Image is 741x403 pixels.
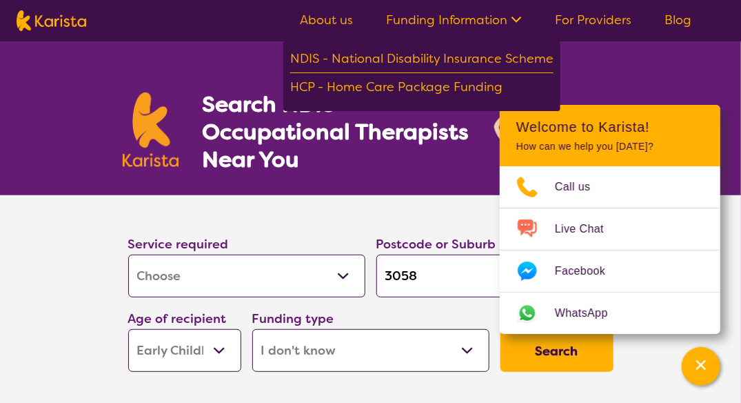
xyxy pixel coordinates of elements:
div: Channel Menu [500,105,720,334]
label: Age of recipient [128,311,227,327]
img: occupational-therapy [494,75,619,195]
p: How can we help you [DATE]? [516,141,704,153]
a: Web link opens in a new tab. [500,293,720,334]
input: Type [376,255,613,297]
a: For Providers [555,12,631,28]
img: Karista logo [123,92,179,167]
a: Blog [664,12,691,28]
a: About us [300,12,353,28]
div: NDIS - National Disability Insurance Scheme [290,48,554,73]
ul: Choose channel [500,166,720,334]
div: HCP - Home Care Package Funding [290,77,554,101]
img: Karista logo [17,10,86,31]
a: Funding Information [386,12,522,28]
button: Search [500,331,613,372]
h1: Search NDIS Occupational Therapists Near You [202,90,470,173]
span: Facebook [555,261,622,282]
label: Funding type [252,311,334,327]
label: Postcode or Suburb [376,236,496,253]
h2: Welcome to Karista! [516,119,704,135]
span: Live Chat [555,219,620,239]
button: Channel Menu [682,347,720,386]
label: Service required [128,236,229,253]
span: Call us [555,177,607,197]
span: WhatsApp [555,303,625,324]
